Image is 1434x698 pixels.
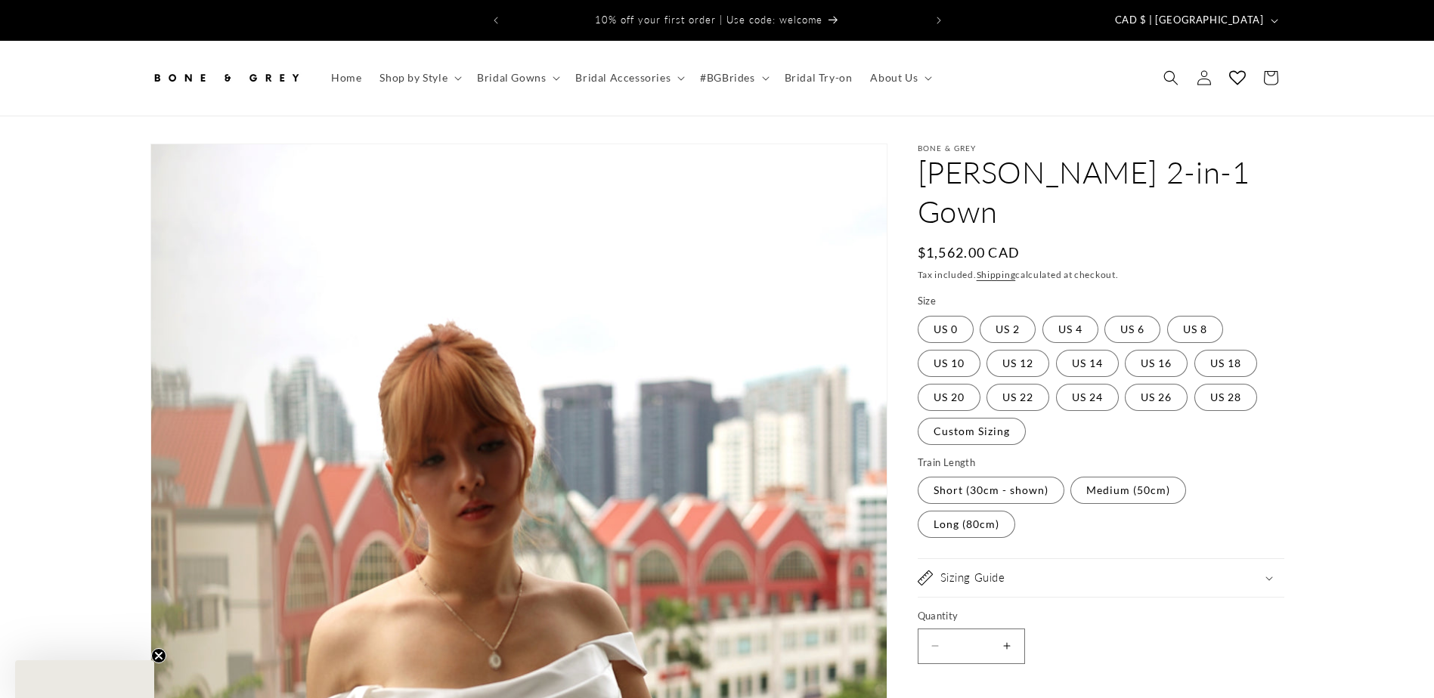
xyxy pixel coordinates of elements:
a: Shipping [977,269,1016,280]
legend: Train Length [918,456,977,471]
summary: About Us [861,62,938,94]
button: Close teaser [151,648,166,663]
span: Home [331,71,361,85]
label: US 10 [918,350,980,377]
label: US 6 [1104,316,1160,343]
div: Close teaser [15,660,154,698]
summary: Bridal Gowns [468,62,566,94]
label: Medium (50cm) [1070,477,1186,504]
legend: Size [918,294,938,309]
label: US 24 [1056,384,1119,411]
span: Shop by Style [379,71,448,85]
button: Next announcement [922,6,955,35]
h2: Sizing Guide [940,570,1005,585]
span: #BGBrides [700,71,754,85]
label: Long (80cm) [918,511,1015,538]
h1: [PERSON_NAME] 2-in-1 Gown [918,153,1284,231]
label: US 14 [1056,350,1119,377]
a: Bone and Grey Bridal [144,56,307,100]
a: Home [322,62,370,94]
span: Bridal Try-on [785,71,853,85]
span: CAD $ | [GEOGRAPHIC_DATA] [1115,13,1264,28]
label: US 0 [918,316,974,343]
span: $1,562.00 CAD [918,242,1021,263]
summary: Shop by Style [370,62,468,94]
label: Short (30cm - shown) [918,477,1064,504]
span: Bridal Gowns [477,71,546,85]
div: Tax included. calculated at checkout. [918,267,1284,283]
label: US 26 [1125,384,1188,411]
a: Bridal Try-on [776,62,862,94]
span: Bridal Accessories [575,71,671,85]
button: CAD $ | [GEOGRAPHIC_DATA] [1106,6,1284,35]
img: Bone and Grey Bridal [150,61,302,94]
label: US 18 [1194,350,1257,377]
summary: #BGBrides [691,62,775,94]
label: US 8 [1167,316,1223,343]
label: US 16 [1125,350,1188,377]
span: 10% off your first order | Use code: welcome [595,14,822,26]
label: US 20 [918,384,980,411]
label: Quantity [918,609,1250,624]
summary: Search [1154,61,1188,94]
label: US 4 [1042,316,1098,343]
summary: Sizing Guide [918,559,1284,597]
summary: Bridal Accessories [566,62,691,94]
label: US 12 [986,350,1049,377]
p: Bone & Grey [918,144,1284,153]
button: Previous announcement [479,6,513,35]
label: US 2 [980,316,1036,343]
label: Custom Sizing [918,418,1026,445]
label: US 22 [986,384,1049,411]
label: US 28 [1194,384,1257,411]
span: About Us [870,71,918,85]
